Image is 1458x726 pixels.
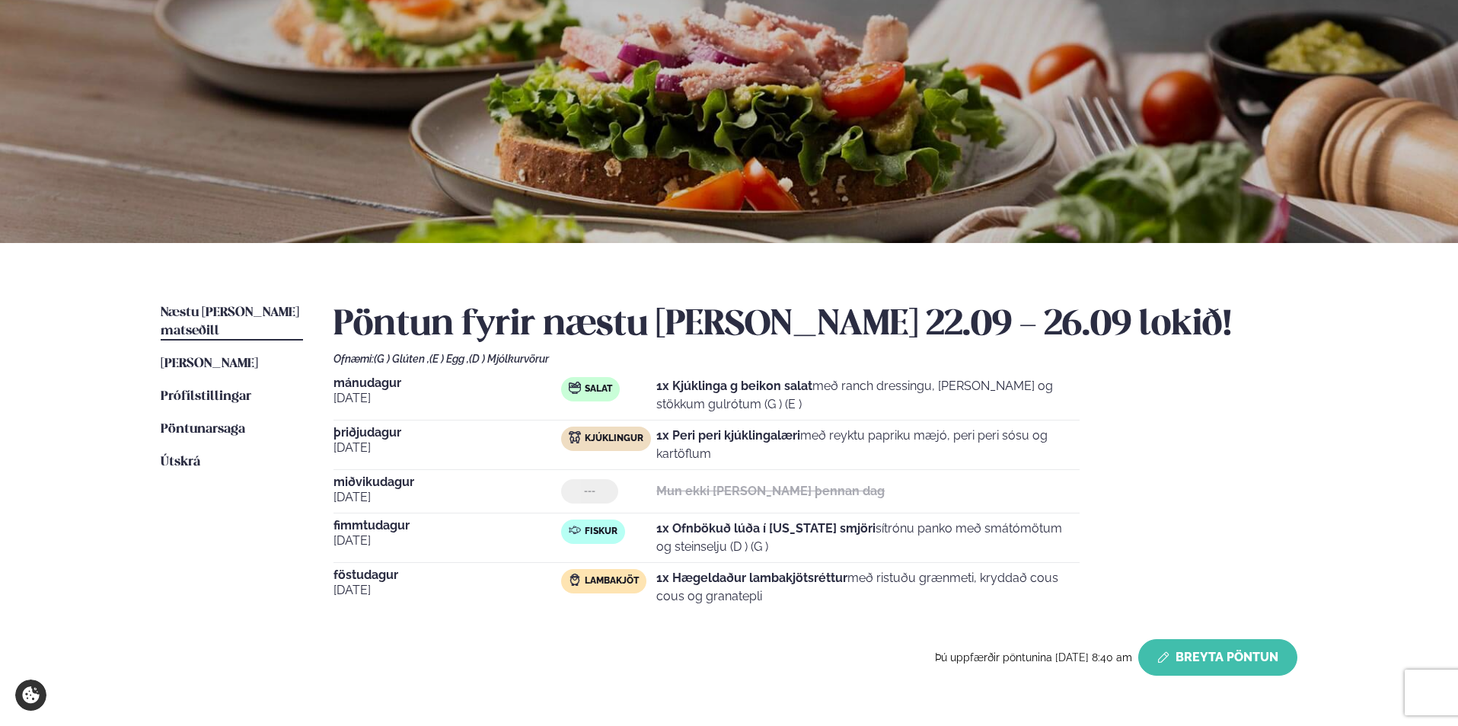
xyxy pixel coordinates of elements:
[374,353,429,365] span: (G ) Glúten ,
[161,390,251,403] span: Prófílstillingar
[429,353,469,365] span: (E ) Egg ,
[935,651,1132,664] span: Þú uppfærðir pöntunina [DATE] 8:40 am
[15,680,46,711] a: Cookie settings
[161,453,200,472] a: Útskrá
[656,520,1080,556] p: sítrónu panko með smátómötum og steinselju (D ) (G )
[333,520,561,532] span: fimmtudagur
[1138,639,1297,676] button: Breyta Pöntun
[333,304,1297,347] h2: Pöntun fyrir næstu [PERSON_NAME] 22.09 - 26.09 lokið!
[656,379,812,393] strong: 1x Kjúklinga g beikon salat
[333,439,561,457] span: [DATE]
[333,427,561,439] span: þriðjudagur
[569,382,581,394] img: salad.svg
[656,521,876,536] strong: 1x Ofnbökuð lúða í [US_STATE] smjöri
[656,571,847,585] strong: 1x Hægeldaður lambakjötsréttur
[585,575,639,587] span: Lambakjöt
[656,428,800,443] strong: 1x Peri peri kjúklingalæri
[161,421,245,439] a: Pöntunarsaga
[584,485,595,497] span: ---
[161,423,245,436] span: Pöntunarsaga
[585,383,612,395] span: Salat
[569,574,581,586] img: Lamb.svg
[469,353,549,365] span: (D ) Mjólkurvörur
[333,532,561,550] span: [DATE]
[585,526,617,538] span: Fiskur
[656,569,1080,606] p: með ristuðu grænmeti, kryddað cous cous og granatepli
[161,304,303,341] a: Næstu [PERSON_NAME] matseðill
[333,389,561,408] span: [DATE]
[333,581,561,600] span: [DATE]
[161,456,200,469] span: Útskrá
[333,488,561,507] span: [DATE]
[161,388,251,406] a: Prófílstillingar
[161,306,299,337] span: Næstu [PERSON_NAME] matseðill
[656,484,885,498] strong: Mun ekki [PERSON_NAME] þennan dag
[161,355,258,373] a: [PERSON_NAME]
[333,476,561,488] span: miðvikudagur
[569,431,581,443] img: chicken.svg
[656,427,1080,463] p: með reyktu papriku mæjó, peri peri sósu og kartöflum
[161,357,258,370] span: [PERSON_NAME]
[333,377,561,389] span: mánudagur
[656,377,1080,414] p: með ranch dressingu, [PERSON_NAME] og stökkum gulrótum (G ) (E )
[585,433,643,445] span: Kjúklingur
[333,569,561,581] span: föstudagur
[333,353,1297,365] div: Ofnæmi:
[569,524,581,536] img: fish.svg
